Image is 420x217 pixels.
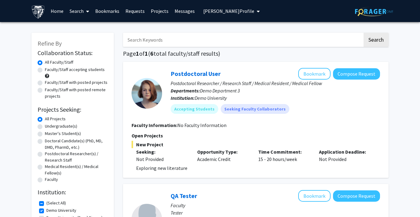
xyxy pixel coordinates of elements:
label: Faculty [45,176,58,183]
b: Institution: [171,95,195,101]
div: Not Provided [314,148,375,163]
p: Time Commitment: [258,148,310,155]
label: All Projects [45,116,66,122]
p: Open Projects [132,132,380,139]
span: [PERSON_NAME] Profile [203,8,254,14]
a: Projects [148,0,172,22]
label: Medical Resident(s) / Medical Fellow(s) [45,163,108,176]
div: 15 - 20 hours/week [254,148,315,163]
label: Demo University [46,207,76,214]
span: 6 [150,50,154,57]
div: Academic Credit [193,148,254,163]
p: Faculty [171,202,380,209]
label: All Faculty/Staff [45,59,73,65]
span: New Project [132,141,380,148]
b: Departments: [171,88,200,94]
span: Demo Department 3 [200,88,240,94]
button: Add Postdoctoral User to Bookmarks [298,68,331,80]
b: Faculty Information: [132,122,177,128]
h1: Page of ( total faculty/staff results) [123,50,389,57]
label: Faculty/Staff accepting students [45,66,105,73]
label: Undergraduate(s) [45,123,77,129]
label: Postdoctoral Researcher(s) / Research Staff [45,151,108,163]
a: Requests [122,0,148,22]
span: 1 [136,50,139,57]
p: Seeking: [136,148,188,155]
label: Faculty/Staff with posted projects [45,79,107,86]
p: Exploring new literature [136,164,380,172]
p: Postdoctoral Researcher / Research Staff / Medical Resident / Medical Fellow [171,80,380,87]
span: No Faculty Information [177,122,226,128]
a: Postdoctoral User [171,70,221,77]
h2: Collaboration Status: [38,49,108,57]
label: Faculty/Staff with posted remote projects [45,87,108,99]
h2: Institution: [38,189,108,196]
span: 1 [145,50,148,57]
label: Master's Student(s) [45,130,81,137]
a: QA Tester [171,192,197,200]
label: Doctoral Candidate(s) (PhD, MD, DMD, PharmD, etc.) [45,138,108,151]
button: Add QA Tester to Bookmarks [298,190,331,202]
span: Refine By [38,39,62,47]
div: Not Provided [136,155,188,163]
mat-chip: Accepting Students [171,104,218,114]
button: Search [364,33,389,47]
input: Search Keywords [123,33,363,47]
mat-chip: Seeking Faculty Collaborators [221,104,289,114]
img: ForagerOne Logo [355,7,393,16]
a: Messages [172,0,198,22]
button: Compose Request to QA Tester [333,190,380,202]
p: Opportunity Type: [197,148,249,155]
span: Demo University [195,95,227,101]
img: Demo University Logo [31,5,45,19]
a: Home [48,0,67,22]
a: Bookmarks [92,0,122,22]
h2: Projects Seeking: [38,106,108,113]
p: Tester [171,209,380,216]
label: (Select All) [46,200,66,206]
a: Search [67,0,92,22]
button: Compose Request to Postdoctoral User [333,68,380,80]
p: Application Deadline: [319,148,371,155]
